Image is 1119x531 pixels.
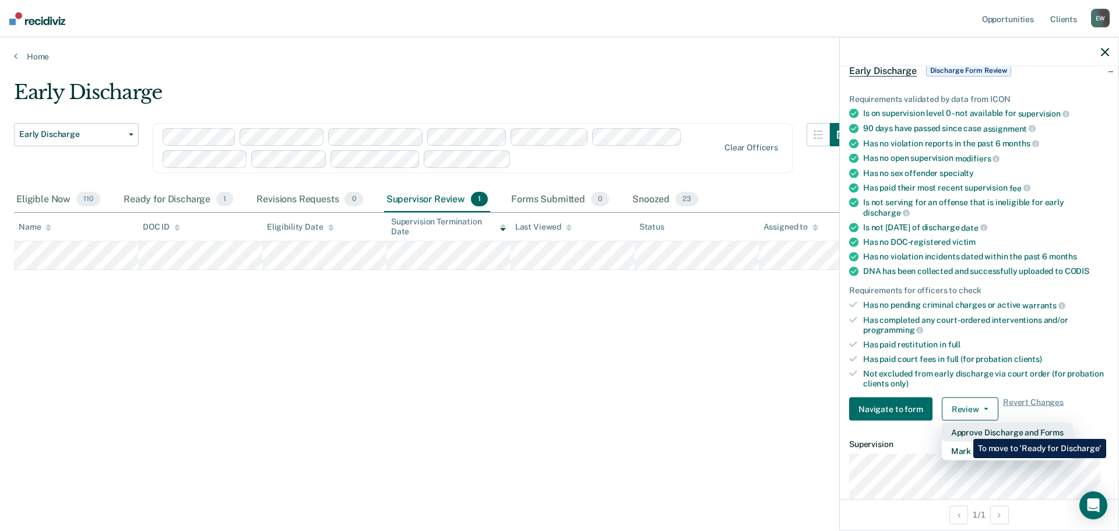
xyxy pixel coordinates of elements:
[863,266,1109,276] div: DNA has been collected and successfully uploaded to
[961,223,987,232] span: date
[1018,109,1069,118] span: supervision
[840,499,1118,530] div: 1 / 1
[840,52,1118,89] div: Early DischargeDischarge Form Review
[863,198,1109,217] div: Is not serving for an offense that is ineligible for early
[983,124,1036,133] span: assignment
[515,222,572,232] div: Last Viewed
[863,252,1109,262] div: Has no violation incidents dated within the past 6
[1022,301,1065,310] span: warrants
[863,368,1109,388] div: Not excluded from early discharge via court order (for probation clients
[990,505,1009,524] button: Next Opportunity
[942,423,1073,442] button: Approve Discharge and Forms
[849,94,1109,104] div: Requirements validated by data from ICON
[639,222,664,232] div: Status
[1003,398,1064,421] span: Revert Changes
[952,237,976,247] span: victim
[391,217,506,237] div: Supervision Termination Date
[267,222,334,232] div: Eligibility Date
[14,80,853,114] div: Early Discharge
[19,129,124,139] span: Early Discharge
[863,124,1109,134] div: 90 days have passed since case
[9,12,65,25] img: Recidiviz
[863,237,1109,247] div: Has no DOC-registered
[863,222,1109,233] div: Is not [DATE] of discharge
[849,439,1109,449] dt: Supervision
[14,187,103,213] div: Eligible Now
[863,300,1109,311] div: Has no pending criminal charges or active
[630,187,701,213] div: Snoozed
[863,168,1109,178] div: Has no sex offender
[863,340,1109,350] div: Has paid restitution in
[1091,9,1110,27] div: E W
[863,153,1109,164] div: Has no open supervision
[121,187,235,213] div: Ready for Discharge
[724,143,778,153] div: Clear officers
[863,138,1109,149] div: Has no violation reports in the past 6
[863,354,1109,364] div: Has paid court fees in full (for probation
[509,187,611,213] div: Forms Submitted
[1049,252,1077,261] span: months
[942,442,1073,460] button: Mark as Ineligible
[19,222,51,232] div: Name
[1009,183,1030,192] span: fee
[1079,491,1107,519] div: Open Intercom Messenger
[471,192,488,207] span: 1
[763,222,818,232] div: Assigned to
[939,168,974,177] span: specialty
[863,325,923,335] span: programming
[1014,354,1042,364] span: clients)
[344,192,363,207] span: 0
[591,192,609,207] span: 0
[955,154,1000,163] span: modifiers
[863,182,1109,193] div: Has paid their most recent supervision
[949,505,968,524] button: Previous Opportunity
[891,378,909,388] span: only)
[863,315,1109,335] div: Has completed any court-ordered interventions and/or
[849,398,937,421] a: Navigate to form link
[926,65,1011,76] span: Discharge Form Review
[849,398,932,421] button: Navigate to form
[942,398,998,421] button: Review
[863,108,1109,119] div: Is on supervision level 0 - not available for
[1065,266,1089,276] span: CODIS
[849,286,1109,296] div: Requirements for officers to check
[143,222,180,232] div: DOC ID
[863,208,910,217] span: discharge
[675,192,698,207] span: 23
[1002,139,1039,148] span: months
[216,192,233,207] span: 1
[254,187,365,213] div: Revisions Requests
[849,65,917,76] span: Early Discharge
[76,192,100,207] span: 110
[948,340,960,349] span: full
[14,51,1105,62] a: Home
[384,187,491,213] div: Supervisor Review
